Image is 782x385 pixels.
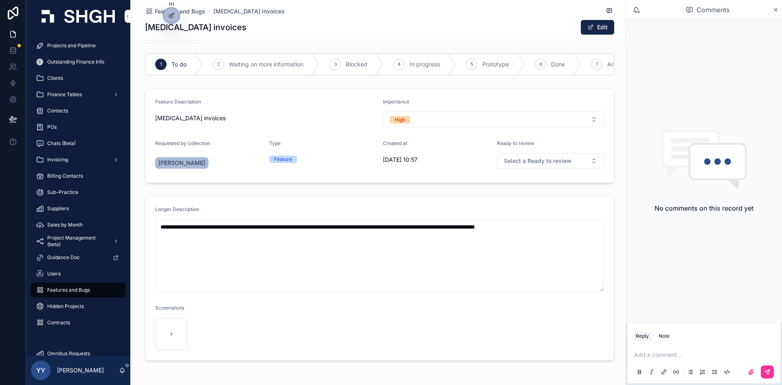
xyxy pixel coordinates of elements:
[31,120,125,134] a: POs
[47,75,63,81] span: Clients
[47,108,68,114] span: Contacts
[217,61,220,68] span: 2
[31,71,125,86] a: Clients
[155,99,201,105] span: Feature Description
[47,59,104,65] span: Outstanding Finance Info
[31,87,125,102] a: Finance Tables
[145,7,205,15] a: Features and Bugs
[42,10,115,23] img: App logo
[47,189,78,196] span: Sub-Practice
[36,365,45,375] span: YY
[145,22,246,33] h1: [MEDICAL_DATA] invoices
[31,169,125,183] a: Billing Contacts
[633,331,652,341] button: Reply
[31,250,125,265] a: Guidance Doc
[47,140,76,147] span: Chats (Beta)
[395,116,405,123] div: High
[497,153,604,169] button: Select Button
[334,61,337,68] span: 3
[383,112,604,127] button: Select Button
[47,222,83,228] span: Sales by Month
[31,283,125,297] a: Features and Bugs
[504,157,571,165] span: Select a Ready to review
[213,7,285,15] a: [MEDICAL_DATA] invoices
[31,315,125,330] a: Contracts
[47,124,57,130] span: POs
[655,331,673,341] button: Note
[31,218,125,232] a: Sales by Month
[47,173,83,179] span: Billing Contacts
[31,185,125,200] a: Sub-Practice
[47,42,96,49] span: Projects and Pipeline
[229,60,303,68] span: Waiting on more information
[383,99,409,105] span: Importance
[155,157,209,169] a: [PERSON_NAME]
[47,156,68,163] span: Invoicing
[26,33,130,356] div: scrollable content
[47,271,61,277] span: Users
[383,156,490,164] span: [DATE] 10:57
[155,206,199,212] span: Longer Description
[346,60,367,68] span: Blocked
[47,91,82,98] span: Finance Tables
[155,7,205,15] span: Features and Bugs
[31,38,125,53] a: Projects and Pipeline
[47,254,80,261] span: Guidance Doc
[581,20,614,35] button: Edit
[155,305,184,311] span: Screenshots
[269,140,281,146] span: Type
[551,60,565,68] span: Done
[47,235,107,248] span: Project Management (beta)
[659,333,670,339] div: Note
[31,266,125,281] a: Users
[410,60,440,68] span: In progress
[274,156,292,163] div: Feature
[158,159,205,167] span: [PERSON_NAME]
[398,61,401,68] span: 4
[470,61,473,68] span: 5
[696,5,729,15] span: Comments
[47,205,69,212] span: Suppliers
[155,140,210,146] span: Requested by collection
[607,60,631,68] span: Archived
[31,103,125,118] a: Contacts
[155,114,376,122] span: [MEDICAL_DATA] invoices
[383,140,407,146] span: Created at
[595,61,598,68] span: 7
[655,203,753,213] h2: No comments on this record yet
[47,350,90,357] span: Omnibus Requests
[47,303,84,310] span: Hidden Projects
[31,136,125,151] a: Chats (Beta)
[160,61,162,68] span: 1
[539,61,542,68] span: 6
[57,366,104,374] p: [PERSON_NAME]
[47,287,90,293] span: Features and Bugs
[497,140,534,146] span: Ready to review
[482,60,509,68] span: Prototype
[171,60,187,68] span: To do
[31,55,125,69] a: Outstanding Finance Info
[31,346,125,361] a: Omnibus Requests
[31,299,125,314] a: Hidden Projects
[47,319,70,326] span: Contracts
[31,234,125,249] a: Project Management (beta)
[31,152,125,167] a: Invoicing
[31,201,125,216] a: Suppliers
